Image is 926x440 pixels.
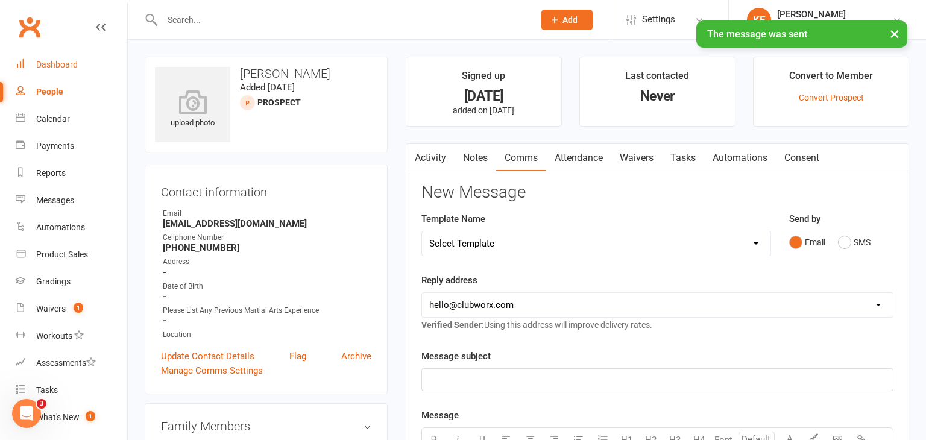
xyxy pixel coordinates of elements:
h3: New Message [421,183,893,202]
label: Message subject [421,349,491,363]
label: Message [421,408,459,423]
a: Attendance [546,144,611,172]
label: Template Name [421,212,485,226]
a: Waivers [611,144,662,172]
a: Notes [455,144,496,172]
a: Dashboard [16,51,127,78]
a: Automations [704,144,776,172]
div: Waivers [36,304,66,313]
a: Clubworx [14,12,45,42]
div: Convert to Member [789,68,873,90]
strong: - [163,267,371,278]
span: Settings [642,6,675,33]
div: Payments [36,141,74,151]
div: The message was sent [696,20,907,48]
div: What's New [36,412,80,422]
span: Using this address will improve delivery rates. [421,320,652,330]
div: Reports [36,168,66,178]
a: Automations [16,214,127,241]
a: Reports [16,160,127,187]
div: Location [163,329,371,341]
a: Assessments [16,350,127,377]
div: Calendar [36,114,70,124]
label: Send by [789,212,820,226]
a: Tasks [16,377,127,404]
a: What's New1 [16,404,127,431]
input: Search... [159,11,526,28]
button: × [884,20,906,46]
button: Email [789,231,825,254]
label: Reply address [421,273,477,288]
a: Messages [16,187,127,214]
div: [PERSON_NAME] [777,9,892,20]
iframe: Intercom live chat [12,399,41,428]
a: Update Contact Details [161,349,254,363]
p: added on [DATE] [417,105,550,115]
a: Gradings [16,268,127,295]
div: Never [591,90,724,102]
div: Automations [36,222,85,232]
div: Signed up [462,68,505,90]
h3: [PERSON_NAME] [155,67,377,80]
a: People [16,78,127,105]
a: Archive [341,349,371,363]
div: upload photo [155,90,230,130]
div: Last contacted [625,68,689,90]
a: Comms [496,144,546,172]
strong: [EMAIL_ADDRESS][DOMAIN_NAME] [163,218,371,229]
div: Premier Martial Arts Harrogate [777,20,892,31]
a: Manage Comms Settings [161,363,263,378]
strong: - [163,315,371,326]
div: Date of Birth [163,281,371,292]
div: Tasks [36,385,58,395]
span: 3 [37,399,46,409]
div: Address [163,256,371,268]
div: [DATE] [417,90,550,102]
a: Product Sales [16,241,127,268]
a: Calendar [16,105,127,133]
span: 1 [74,303,83,313]
div: Gradings [36,277,71,286]
a: Waivers 1 [16,295,127,322]
a: Payments [16,133,127,160]
a: Activity [406,144,455,172]
div: Messages [36,195,74,205]
div: Assessments [36,358,96,368]
a: Consent [776,144,828,172]
div: KE [747,8,771,32]
span: Add [562,15,578,25]
h3: Family Members [161,420,371,433]
button: SMS [838,231,871,254]
div: Product Sales [36,250,88,259]
strong: Verified Sender: [421,320,484,330]
div: People [36,87,63,96]
div: Workouts [36,331,72,341]
h3: Contact information [161,181,371,199]
strong: - [163,291,371,302]
div: Cellphone Number [163,232,371,244]
a: Tasks [662,144,704,172]
a: Workouts [16,322,127,350]
span: 1 [86,411,95,421]
div: Please List Any Previous Martial Arts Experience [163,305,371,316]
a: Flag [289,349,306,363]
div: Dashboard [36,60,78,69]
snap: prospect [257,98,301,107]
button: Add [541,10,593,30]
div: Email [163,208,371,219]
a: Convert Prospect [799,93,864,102]
strong: [PHONE_NUMBER] [163,242,371,253]
time: Added [DATE] [240,82,295,93]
